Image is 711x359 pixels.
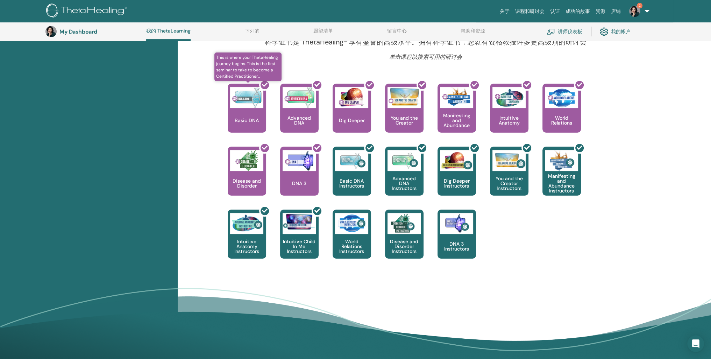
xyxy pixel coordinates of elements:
p: Advanced DNA Instructors [385,176,424,191]
a: 留言中心 [387,28,407,39]
span: 2 [637,3,642,8]
p: Disease and Disorder [228,178,266,188]
p: Manifesting and Abundance [438,113,476,128]
a: 认证 [547,5,563,18]
p: 科学证书是 ThetaHealing® 享有盛誉的高级水平。拥有科学证书，您就有资格教授许多更高级别的研讨会 [258,37,592,47]
img: Basic DNA [230,87,263,108]
p: You and the Creator [385,115,424,125]
a: 店铺 [608,5,624,18]
img: default.jpg [629,6,640,17]
a: Basic DNA Instructors Basic DNA Instructors [333,147,371,210]
img: Dig Deeper [335,87,368,108]
img: You and the Creator Instructors [492,150,526,171]
a: Dig Deeper Instructors Dig Deeper Instructors [438,147,476,210]
img: DNA 3 Instructors [440,213,473,234]
a: DNA 3 Instructors DNA 3 Instructors [438,210,476,273]
a: Manifesting and Abundance Instructors Manifesting and Abundance Instructors [542,147,581,210]
a: Disease and Disorder Instructors Disease and Disorder Instructors [385,210,424,273]
p: DNA 3 Instructors [438,241,476,251]
p: 单击课程以搜索可用的研讨会 [258,53,592,61]
img: Manifesting and Abundance Instructors [545,150,578,171]
img: World Relations Instructors [335,213,368,234]
img: Basic DNA Instructors [335,150,368,171]
img: chalkboard-teacher.svg [547,28,555,35]
a: 帮助和资源 [461,28,485,39]
p: Dig Deeper [336,118,368,123]
a: 资源 [593,5,608,18]
a: 我的 ThetaLearning [146,28,191,41]
a: This is where your ThetaHealing journey begins. This is the first seminar to take to become a Cer... [228,84,266,147]
img: Disease and Disorder Instructors [388,213,421,234]
p: Advanced DNA [280,115,319,125]
a: Advanced DNA Instructors Advanced DNA Instructors [385,147,424,210]
a: Dig Deeper Dig Deeper [333,84,371,147]
img: Dig Deeper Instructors [440,150,473,171]
img: Intuitive Anatomy [492,87,526,108]
a: 我的帐户 [600,24,631,39]
a: DNA 3 DNA 3 [280,147,319,210]
img: Disease and Disorder [230,150,263,171]
img: Intuitive Anatomy Instructors [230,213,263,234]
img: You and the Creator [388,87,421,106]
a: World Relations Instructors World Relations Instructors [333,210,371,273]
img: Manifesting and Abundance [440,87,473,108]
a: World Relations World Relations [542,84,581,147]
a: 课程和研讨会 [512,5,547,18]
p: World Relations Instructors [333,239,371,254]
a: 讲师仪表板 [547,24,582,39]
h3: My Dashboard [59,28,129,35]
img: Intuitive Child In Me Instructors [283,213,316,230]
img: Advanced DNA [283,87,316,108]
img: DNA 3 [283,150,316,171]
p: Disease and Disorder Instructors [385,239,424,254]
a: Advanced DNA Advanced DNA [280,84,319,147]
a: Intuitive Anatomy Intuitive Anatomy [490,84,528,147]
a: You and the Creator You and the Creator [385,84,424,147]
span: This is where your ThetaHealing journey begins. This is the first seminar to take to become a Cer... [214,52,282,81]
p: You and the Creator Instructors [490,176,528,191]
a: 成功的故事 [563,5,593,18]
p: Intuitive Child In Me Instructors [280,239,319,254]
a: Disease and Disorder Disease and Disorder [228,147,266,210]
a: You and the Creator Instructors You and the Creator Instructors [490,147,528,210]
a: 愿望清单 [313,28,333,39]
img: World Relations [545,87,578,108]
p: Basic DNA Instructors [333,178,371,188]
img: logo.png [46,3,130,19]
p: World Relations [542,115,581,125]
div: Open Intercom Messenger [687,335,704,352]
p: Manifesting and Abundance Instructors [542,174,581,193]
a: Intuitive Anatomy Instructors Intuitive Anatomy Instructors [228,210,266,273]
a: Manifesting and Abundance Manifesting and Abundance [438,84,476,147]
a: 关于 [497,5,512,18]
p: Intuitive Anatomy [490,115,528,125]
img: default.jpg [45,26,57,37]
p: Dig Deeper Instructors [438,178,476,188]
img: Advanced DNA Instructors [388,150,421,171]
a: Intuitive Child In Me Instructors Intuitive Child In Me Instructors [280,210,319,273]
p: Intuitive Anatomy Instructors [228,239,266,254]
img: cog.svg [600,26,608,37]
a: 下列的 [245,28,259,39]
